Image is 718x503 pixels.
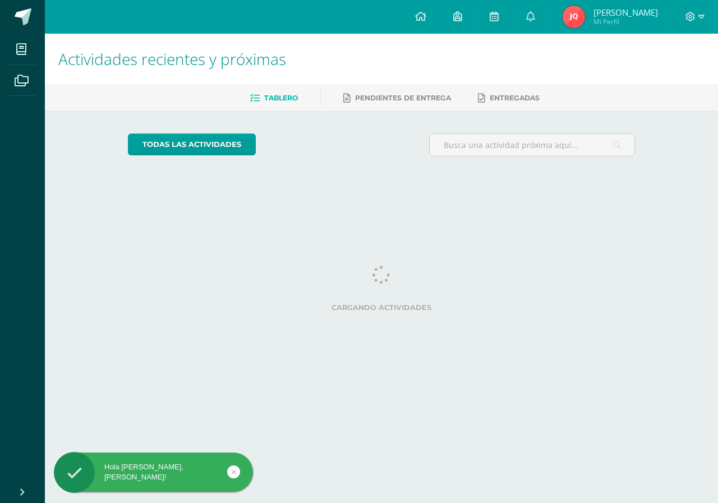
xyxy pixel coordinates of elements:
a: todas las Actividades [128,133,256,155]
span: Tablero [264,94,298,102]
a: Entregadas [478,89,540,107]
span: Pendientes de entrega [355,94,451,102]
div: Hola [PERSON_NAME], [PERSON_NAME]! [54,462,253,482]
a: Tablero [250,89,298,107]
input: Busca una actividad próxima aquí... [430,134,635,156]
label: Cargando actividades [128,303,636,312]
span: Mi Perfil [593,17,658,26]
span: [PERSON_NAME] [593,7,658,18]
span: Actividades recientes y próximas [58,48,286,70]
a: Pendientes de entrega [343,89,451,107]
img: 46b37497439f550735bb953ad5b88659.png [563,6,585,28]
span: Entregadas [490,94,540,102]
